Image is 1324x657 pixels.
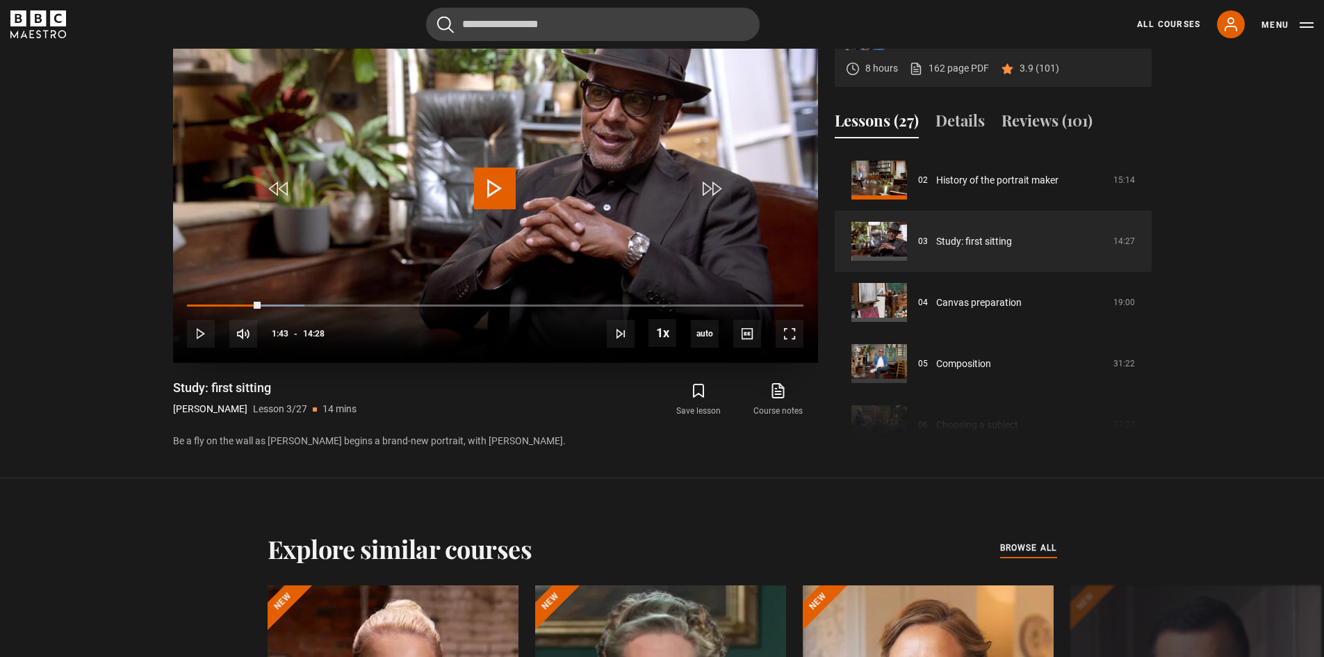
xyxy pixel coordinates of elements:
button: Reviews (101) [1002,109,1093,138]
a: Canvas preparation [936,295,1022,310]
span: auto [691,320,719,348]
button: Playback Rate [648,319,676,347]
svg: BBC Maestro [10,10,66,38]
button: Toggle navigation [1261,18,1314,32]
input: Search [426,8,760,41]
button: Save lesson [659,380,738,420]
a: History of the portrait maker [936,173,1059,188]
p: [PERSON_NAME] [173,402,247,416]
span: 1:43 [272,321,288,346]
button: Submit the search query [437,16,454,33]
a: Study: first sitting [936,234,1012,249]
p: Lesson 3/27 [253,402,307,416]
button: Captions [733,320,761,348]
a: Course notes [738,380,817,420]
button: Mute [229,320,257,348]
h1: Study: first sitting [173,380,357,396]
p: 3.9 (101) [1020,61,1059,76]
button: Play [187,320,215,348]
a: All Courses [1137,18,1200,31]
h2: Explore similar courses [268,534,532,563]
a: Composition [936,357,991,371]
p: 14 mins [322,402,357,416]
button: Fullscreen [776,320,803,348]
button: Next Lesson [607,320,635,348]
span: browse all [1000,541,1057,555]
span: - [294,329,297,339]
a: browse all [1000,541,1057,556]
a: 162 page PDF [909,61,989,76]
span: 14:28 [303,321,325,346]
div: Progress Bar [187,305,803,307]
button: Lessons (27) [835,109,919,138]
p: 8 hours [865,61,898,76]
div: Current quality: 720p [691,320,719,348]
p: Be a fly on the wall as [PERSON_NAME] begins a brand-new portrait, with [PERSON_NAME]. [173,434,818,448]
button: Details [935,109,985,138]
